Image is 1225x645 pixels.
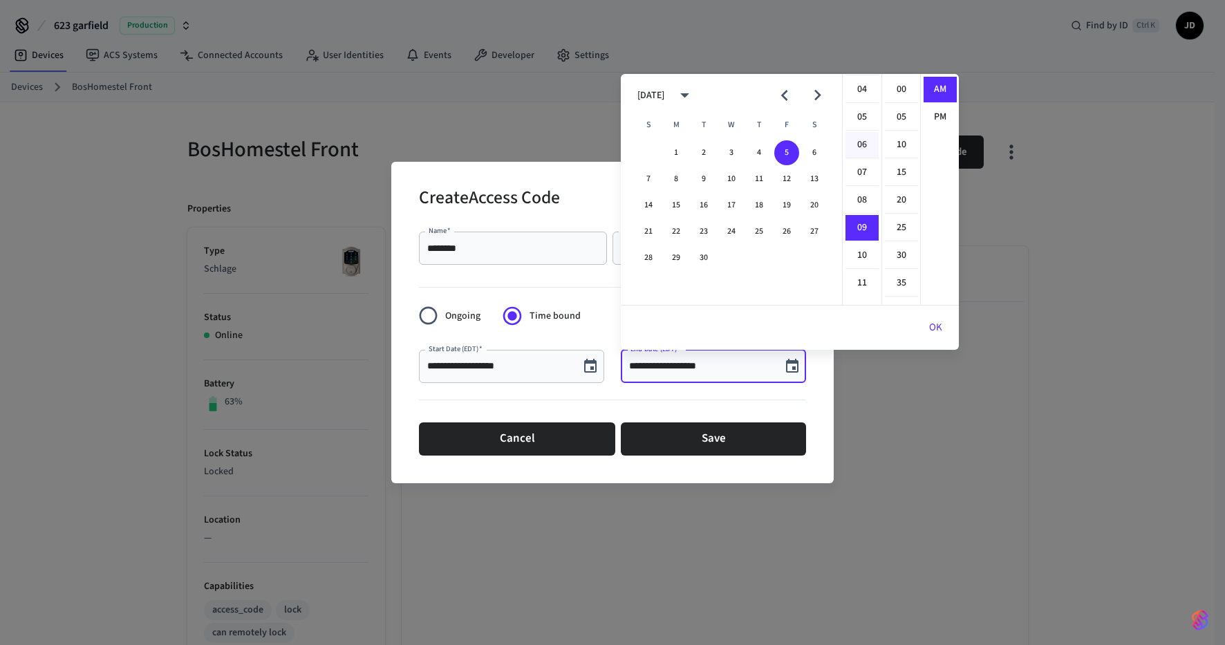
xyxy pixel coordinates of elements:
li: 25 minutes [885,215,918,241]
button: 5 [774,140,799,165]
button: 13 [802,167,827,191]
li: AM [924,77,957,103]
button: 26 [774,219,799,244]
span: Sunday [636,111,661,139]
button: 16 [691,193,716,218]
span: Wednesday [719,111,744,139]
span: Monday [664,111,689,139]
button: 25 [747,219,772,244]
button: 12 [774,167,799,191]
button: Choose date, selected date is Aug 31, 2025 [577,353,604,380]
span: Friday [774,111,799,139]
span: Time bound [530,309,581,324]
h2: Create Access Code [419,178,560,221]
label: Start Date (EDT) [429,344,482,354]
button: 10 [719,167,744,191]
li: 4 hours [845,77,879,103]
button: 8 [664,167,689,191]
button: 17 [719,193,744,218]
button: 1 [664,140,689,165]
button: 7 [636,167,661,191]
li: 10 hours [845,243,879,269]
div: [DATE] [637,88,664,103]
button: calendar view is open, switch to year view [668,79,701,111]
button: 29 [664,245,689,270]
button: Next month [801,79,834,111]
button: 14 [636,193,661,218]
button: 23 [691,219,716,244]
button: OK [913,311,959,344]
li: 5 hours [845,104,879,131]
ul: Select hours [843,74,881,305]
button: 3 [719,140,744,165]
button: Choose date, selected date is Sep 5, 2025 [778,353,806,380]
span: Saturday [802,111,827,139]
li: 6 hours [845,132,879,158]
ul: Select meridiem [920,74,959,305]
img: SeamLogoGradient.69752ec5.svg [1192,609,1208,631]
ul: Select minutes [881,74,920,305]
button: 2 [691,140,716,165]
label: End Date (EDT) [630,344,680,354]
li: 40 minutes [885,298,918,324]
li: 20 minutes [885,187,918,214]
li: 7 hours [845,160,879,186]
button: 19 [774,193,799,218]
button: 28 [636,245,661,270]
button: 9 [691,167,716,191]
span: Thursday [747,111,772,139]
li: 8 hours [845,187,879,214]
li: PM [924,104,957,130]
button: Cancel [419,422,615,456]
li: 9 hours [845,215,879,241]
span: Tuesday [691,111,716,139]
li: 11 hours [845,270,879,296]
button: 6 [802,140,827,165]
button: Save [621,422,806,456]
button: 27 [802,219,827,244]
li: 15 minutes [885,160,918,186]
button: 20 [802,193,827,218]
button: 24 [719,219,744,244]
label: Name [429,225,451,236]
button: 15 [664,193,689,218]
span: Ongoing [445,309,480,324]
button: 18 [747,193,772,218]
li: 30 minutes [885,243,918,269]
li: 0 minutes [885,77,918,103]
button: 11 [747,167,772,191]
button: 4 [747,140,772,165]
button: 21 [636,219,661,244]
button: 22 [664,219,689,244]
li: 5 minutes [885,104,918,131]
li: 35 minutes [885,270,918,297]
button: Previous month [768,79,801,111]
button: 30 [691,245,716,270]
li: 10 minutes [885,132,918,158]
